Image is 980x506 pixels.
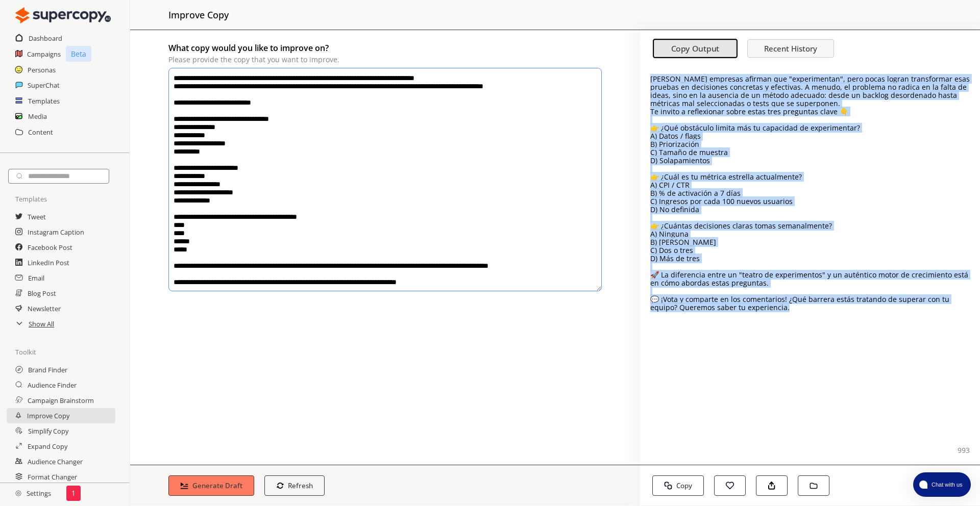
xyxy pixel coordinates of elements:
[28,109,47,124] a: Media
[28,240,72,255] a: Facebook Post
[168,68,602,291] textarea: originalCopy-textarea
[671,43,720,54] b: Copy Output
[650,238,970,246] p: B) [PERSON_NAME]
[168,56,602,64] p: Please provide the copy that you want to improve.
[28,270,44,286] a: Email
[650,148,970,157] p: C) Tamaño de muestra
[927,480,965,489] span: Chat with us
[15,5,111,26] img: Close
[28,124,53,140] a: Content
[71,489,76,497] p: 1
[192,481,242,490] b: Generate Draft
[653,39,738,59] button: Copy Output
[288,481,313,490] b: Refresh
[650,181,970,189] p: A) CPI / CTR
[913,472,971,497] button: atlas-launcher
[28,377,77,393] a: Audience Finder
[747,39,834,58] button: Recent History
[264,475,325,496] button: Refresh
[650,295,970,312] p: 💬 ¡Vota y comparte en los comentarios! ¿Qué barrera estás tratando de superar con tu equipo? Quer...
[29,316,54,332] a: Show All
[650,75,970,108] p: [PERSON_NAME] empresas afirman que "experimentan", pero pocas logran transformar esas pruebas en ...
[168,475,254,496] button: Generate Draft
[650,222,970,230] p: 👉 ¿Cuántas decisiones claras tomas semanalmente?
[650,173,970,181] p: 👉 ¿Cuál es tu métrica estrella actualmente?
[28,301,61,316] a: Newsletter
[652,475,704,496] button: Copy
[168,40,602,56] h2: What copy would you like to improve on?
[650,140,970,148] p: B) Priorización
[650,197,970,206] p: C) Ingresos por cada 100 nuevos usuarios
[28,93,60,109] a: Templates
[764,43,817,54] b: Recent History
[28,224,84,240] a: Instagram Caption
[650,206,970,214] p: D) No definida
[650,189,970,197] p: B) % de activación a 7 días
[27,408,69,423] a: Improve Copy
[15,490,21,496] img: Close
[650,132,970,140] p: A) Datos / flags
[168,5,229,24] h2: improve copy
[676,481,692,490] b: Copy
[958,446,970,454] p: 993
[650,271,970,287] p: 🚀 La diferencia entre un "teatro de experimentos" y un auténtico motor de crecimiento está en cóm...
[28,439,67,454] a: Expand Copy
[29,31,62,46] a: Dashboard
[66,46,91,62] p: Beta
[650,124,970,132] p: 👉 ¿Qué obstáculo limita más tu capacidad de experimentar?
[28,62,56,78] a: Personas
[650,246,970,255] p: C) Dos o tres
[28,286,56,301] a: Blog Post
[28,78,60,93] a: SuperChat
[650,108,970,116] p: Te invito a reflexionar sobre estas tres preguntas clave 👇
[27,46,61,62] a: Campaigns
[28,255,69,270] a: LinkedIn Post
[650,157,970,165] p: D) Solapamientos
[28,362,67,377] a: Brand Finder
[28,469,77,485] a: Format Changer
[28,423,68,439] a: Simplify Copy
[28,209,46,224] a: Tweet
[28,393,94,408] a: Campaign Brainstorm
[650,255,970,263] p: D) Más de tres
[28,454,83,469] a: Audience Changer
[650,230,970,238] p: A) Ninguna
